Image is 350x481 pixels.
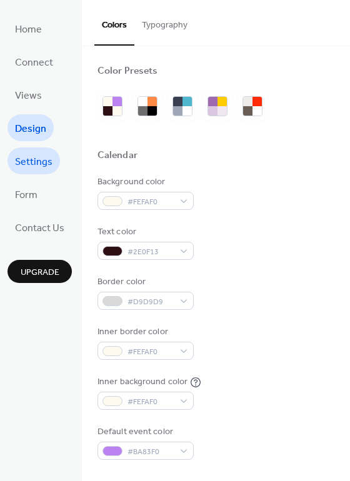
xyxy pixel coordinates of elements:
[7,181,45,207] a: Form
[97,325,191,339] div: Inner border color
[15,86,42,106] span: Views
[97,226,191,239] div: Text color
[15,53,53,72] span: Connect
[7,81,49,108] a: Views
[127,445,174,459] span: #BA83F0
[7,48,61,75] a: Connect
[127,245,174,259] span: #2E0F13
[7,260,72,283] button: Upgrade
[21,266,59,279] span: Upgrade
[15,152,52,172] span: Settings
[127,395,174,409] span: #FEFAF0
[127,345,174,359] span: #FEFAF0
[15,219,64,238] span: Contact Us
[15,186,37,205] span: Form
[97,149,137,162] div: Calendar
[7,147,60,174] a: Settings
[15,119,46,139] span: Design
[97,65,157,78] div: Color Presets
[97,275,191,289] div: Border color
[7,114,54,141] a: Design
[15,20,42,39] span: Home
[7,214,72,241] a: Contact Us
[97,425,191,439] div: Default event color
[97,375,187,389] div: Inner background color
[97,176,191,189] div: Background color
[7,15,49,42] a: Home
[127,196,174,209] span: #FEFAF0
[127,295,174,309] span: #D9D9D9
